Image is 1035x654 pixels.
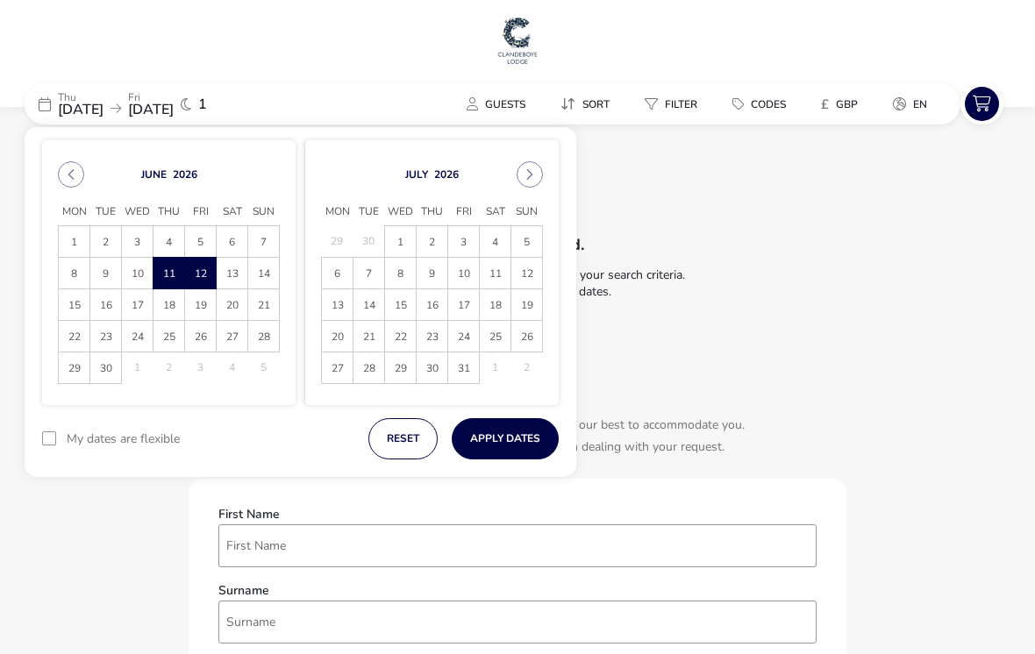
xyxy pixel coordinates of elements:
[353,226,385,258] td: 30
[217,352,248,384] td: 4
[218,524,817,567] input: first_name
[217,258,248,289] td: 13
[718,91,800,117] button: Codes
[153,258,185,289] td: 11
[249,290,278,321] span: 21
[58,92,103,103] p: Thu
[354,290,383,321] span: 14
[154,227,183,258] span: 4
[218,322,246,352] span: 27
[59,321,90,352] td: 22
[218,601,817,643] input: surname
[481,227,510,258] span: 4
[353,289,385,321] td: 14
[185,226,217,258] td: 5
[91,353,120,384] span: 30
[481,322,510,352] span: 25
[90,321,122,352] td: 23
[418,259,446,289] span: 9
[248,199,280,225] span: Sun
[42,140,559,405] div: Choose Date
[511,258,543,289] td: 12
[185,289,217,321] td: 19
[517,161,543,188] button: Next Month
[480,226,511,258] td: 4
[511,321,543,352] td: 26
[186,259,215,289] span: 12
[218,585,269,597] label: Surname
[386,259,415,289] span: 8
[448,226,480,258] td: 3
[385,258,417,289] td: 8
[249,322,278,352] span: 28
[67,433,180,445] label: My dates are flexible
[385,226,417,258] td: 1
[122,199,153,225] span: Wed
[249,227,278,258] span: 7
[91,290,120,321] span: 16
[821,96,829,113] i: £
[217,289,248,321] td: 20
[186,227,215,258] span: 5
[385,352,417,384] td: 29
[448,321,480,352] td: 24
[248,352,280,384] td: 5
[418,290,446,321] span: 16
[480,289,511,321] td: 18
[480,258,511,289] td: 11
[248,226,280,258] td: 7
[173,167,197,181] button: Choose Year
[90,226,122,258] td: 2
[122,258,153,289] td: 10
[434,167,459,181] button: Choose Year
[385,199,417,225] span: Wed
[90,289,122,321] td: 16
[480,199,511,225] span: Sat
[218,259,246,289] span: 13
[354,259,383,289] span: 7
[512,322,541,352] span: 26
[322,199,353,225] span: Mon
[511,289,543,321] td: 19
[323,290,352,321] span: 13
[417,352,448,384] td: 30
[122,321,153,352] td: 24
[322,258,353,289] td: 6
[91,227,120,258] span: 2
[60,322,89,352] span: 22
[322,321,353,352] td: 20
[185,258,217,289] td: 12
[546,91,624,117] button: Sort
[546,91,631,117] naf-pibe-menu-bar-item: Sort
[60,227,89,258] span: 1
[718,91,807,117] naf-pibe-menu-bar-item: Codes
[323,322,352,352] span: 20
[25,83,288,124] div: Thu[DATE]Fri[DATE]1
[128,92,174,103] p: Fri
[448,289,480,321] td: 17
[59,226,90,258] td: 1
[481,290,510,321] span: 18
[217,199,248,225] span: Sat
[60,259,89,289] span: 8
[405,167,428,181] button: Choose Month
[496,14,539,67] img: Main Website
[248,321,280,352] td: 28
[90,258,122,289] td: 9
[448,258,480,289] td: 10
[123,322,152,352] span: 24
[322,352,353,384] td: 27
[123,227,152,258] span: 3
[154,290,183,321] span: 18
[122,352,153,384] td: 1
[418,322,446,352] span: 23
[386,322,415,352] span: 22
[90,199,122,225] span: Tue
[417,226,448,258] td: 2
[154,259,183,289] span: 11
[218,508,280,521] label: First Name
[418,227,446,258] span: 2
[751,97,786,111] span: Codes
[123,259,152,289] span: 10
[128,100,174,119] span: [DATE]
